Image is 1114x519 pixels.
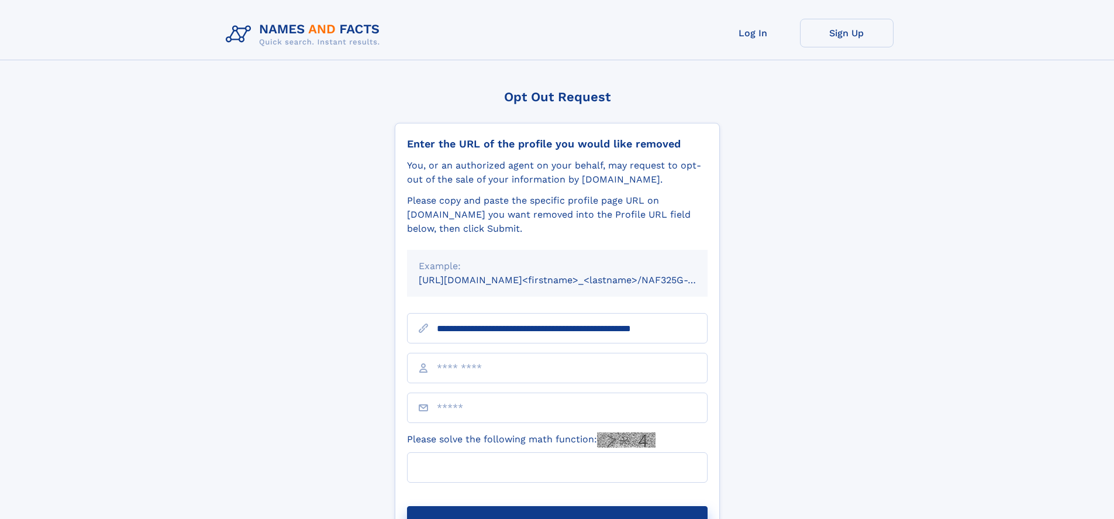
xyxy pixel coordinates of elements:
div: You, or an authorized agent on your behalf, may request to opt-out of the sale of your informatio... [407,159,708,187]
div: Please copy and paste the specific profile page URL on [DOMAIN_NAME] you want removed into the Pr... [407,194,708,236]
div: Example: [419,259,696,273]
div: Opt Out Request [395,90,720,104]
label: Please solve the following math function: [407,432,656,448]
a: Sign Up [800,19,894,47]
div: Enter the URL of the profile you would like removed [407,138,708,150]
small: [URL][DOMAIN_NAME]<firstname>_<lastname>/NAF325G-xxxxxxxx [419,274,730,286]
img: Logo Names and Facts [221,19,389,50]
a: Log In [706,19,800,47]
